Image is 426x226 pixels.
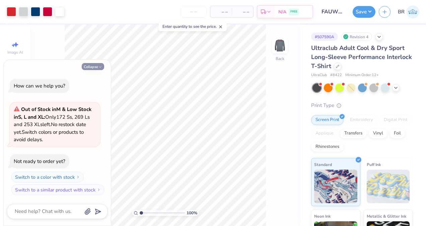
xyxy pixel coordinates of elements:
[14,121,86,135] span: No restock date yet.
[398,8,405,16] span: BR
[82,63,104,70] button: Collapse
[406,5,419,18] img: Brianna Ruscoe
[290,9,297,14] span: FREE
[7,50,23,55] span: Image AI
[276,56,284,62] div: Back
[346,115,377,125] div: Embroidery
[11,184,104,195] button: Switch to a similar product with stock
[367,170,410,203] img: Puff Ink
[345,72,379,78] span: Minimum Order: 12 +
[314,170,357,203] img: Standard
[316,5,349,18] input: Untitled Design
[330,72,342,78] span: # 8422
[11,172,84,182] button: Switch to a color with stock
[340,128,367,138] div: Transfers
[389,128,405,138] div: Foil
[159,22,227,31] div: Enter quantity to see the price.
[236,8,249,15] span: – –
[273,39,287,52] img: Back
[14,106,91,143] span: Only 172 Ss, 269 Ls and 253 XLs left. Switch colors or products to avoid delays.
[341,33,372,41] div: Revision 4
[311,128,338,138] div: Applique
[278,8,286,15] span: N/A
[398,5,419,18] a: BR
[311,33,338,41] div: # 507590A
[311,102,413,109] div: Print Type
[187,210,197,216] span: 100 %
[369,128,387,138] div: Vinyl
[311,115,344,125] div: Screen Print
[311,72,327,78] span: UltraClub
[353,6,375,18] button: Save
[14,106,91,120] strong: & Low Stock in S, L and XL :
[314,161,332,168] span: Standard
[21,106,62,113] strong: Out of Stock in M
[367,161,381,168] span: Puff Ink
[314,213,331,220] span: Neon Ink
[14,158,65,165] div: Not ready to order yet?
[311,142,344,152] div: Rhinestones
[76,175,80,179] img: Switch to a color with stock
[181,6,207,18] input: – –
[14,82,65,89] div: How can we help you?
[214,8,228,15] span: – –
[311,44,412,70] span: Ultraclub Adult Cool & Dry Sport Long-Sleeve Performance Interlock T-Shirt
[97,188,101,192] img: Switch to a similar product with stock
[379,115,412,125] div: Digital Print
[367,213,406,220] span: Metallic & Glitter Ink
